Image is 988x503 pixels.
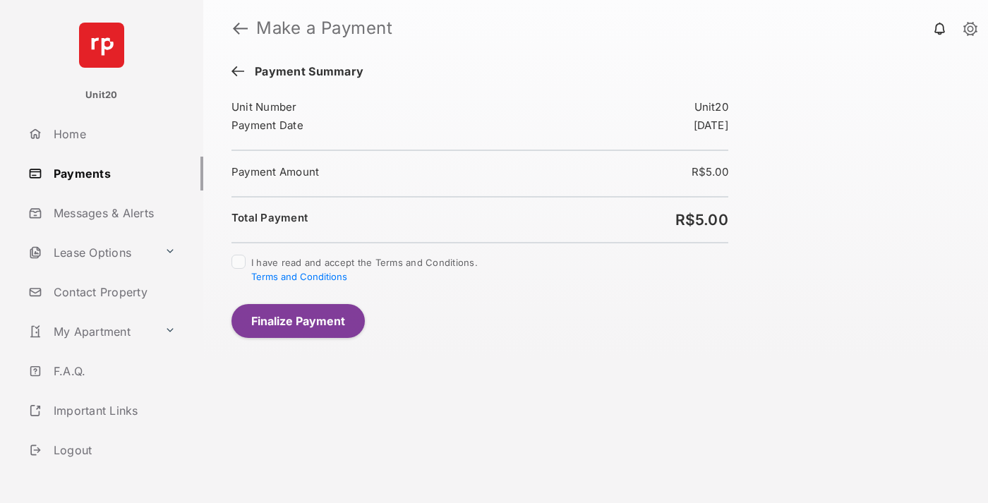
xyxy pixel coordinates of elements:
[23,157,203,190] a: Payments
[23,354,203,388] a: F.A.Q.
[79,23,124,68] img: svg+xml;base64,PHN2ZyB4bWxucz0iaHR0cDovL3d3dy53My5vcmcvMjAwMC9zdmciIHdpZHRoPSI2NCIgaGVpZ2h0PSI2NC...
[23,275,203,309] a: Contact Property
[85,88,118,102] p: Unit20
[231,304,365,338] button: Finalize Payment
[256,20,392,37] strong: Make a Payment
[248,65,363,80] span: Payment Summary
[23,236,159,269] a: Lease Options
[23,394,181,428] a: Important Links
[251,271,347,282] button: I have read and accept the Terms and Conditions.
[23,196,203,230] a: Messages & Alerts
[23,315,159,349] a: My Apartment
[23,433,203,467] a: Logout
[23,117,203,151] a: Home
[251,257,478,282] span: I have read and accept the Terms and Conditions.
